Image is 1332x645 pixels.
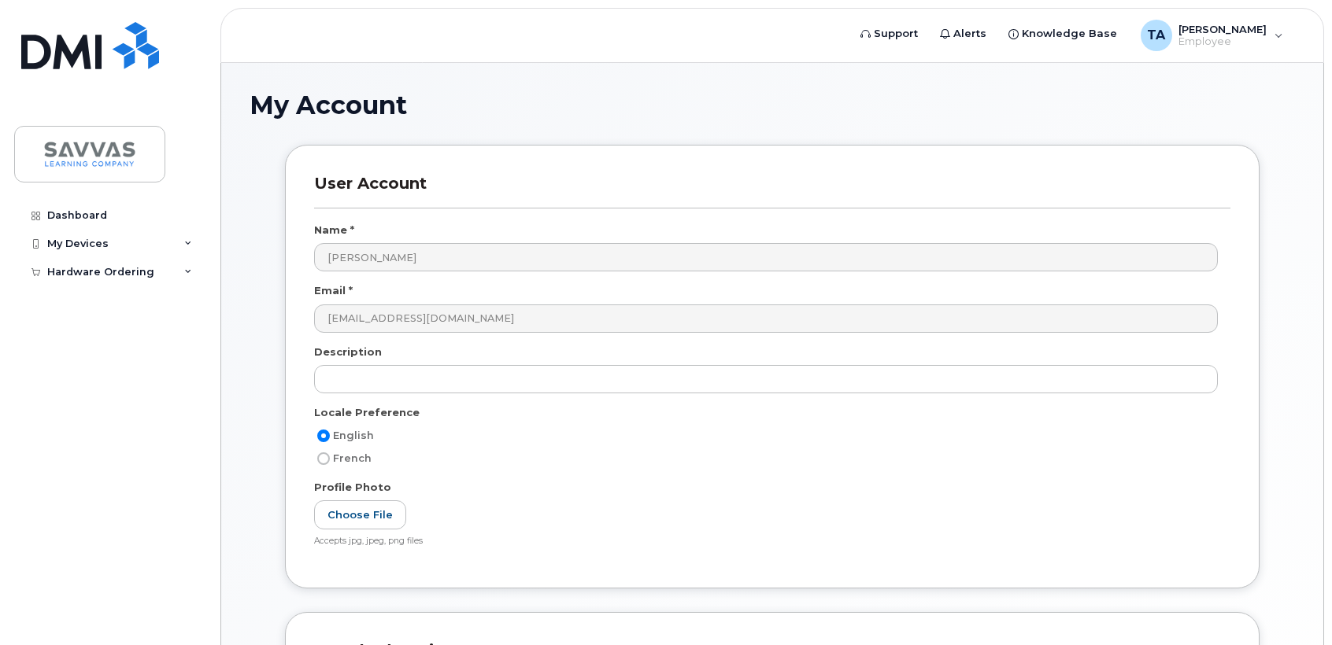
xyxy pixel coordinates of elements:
input: French [317,452,330,465]
div: Accepts jpg, jpeg, png files [314,536,1218,547]
span: English [333,429,374,441]
span: French [333,452,372,464]
label: Profile Photo [314,480,391,495]
label: Description [314,345,382,359]
label: Choose File [314,500,406,529]
label: Email * [314,283,353,298]
input: English [317,429,330,442]
h3: User Account [314,174,1230,208]
label: Locale Preference [314,405,420,420]
h1: My Account [250,91,1295,119]
label: Name * [314,223,354,238]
